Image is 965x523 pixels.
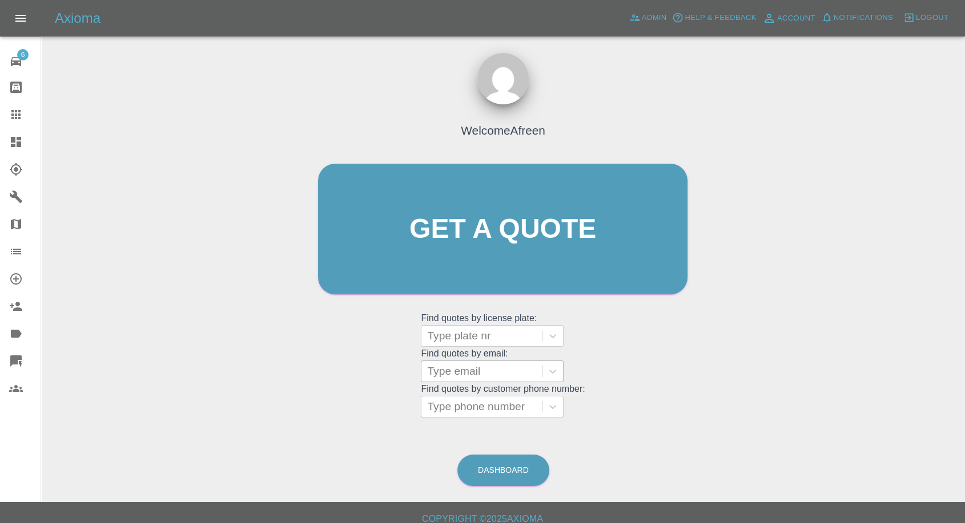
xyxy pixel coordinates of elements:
span: Logout [916,11,948,25]
button: Notifications [818,9,896,27]
button: Open drawer [7,5,34,32]
span: Help & Feedback [685,11,756,25]
h4: Welcome Afreen [461,121,545,139]
a: Dashboard [457,455,549,486]
grid: Find quotes by email: [421,348,585,382]
span: Admin [642,11,667,25]
span: Notifications [834,11,893,25]
a: Admin [626,9,670,27]
button: Logout [900,9,951,27]
a: Account [759,9,818,27]
a: Get a quote [318,164,687,294]
button: Help & Feedback [669,9,759,27]
h5: Axioma [55,9,100,27]
grid: Find quotes by customer phone number: [421,384,585,417]
grid: Find quotes by license plate: [421,313,585,347]
span: 6 [17,49,29,60]
span: Account [777,12,815,25]
img: ... [477,53,529,104]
